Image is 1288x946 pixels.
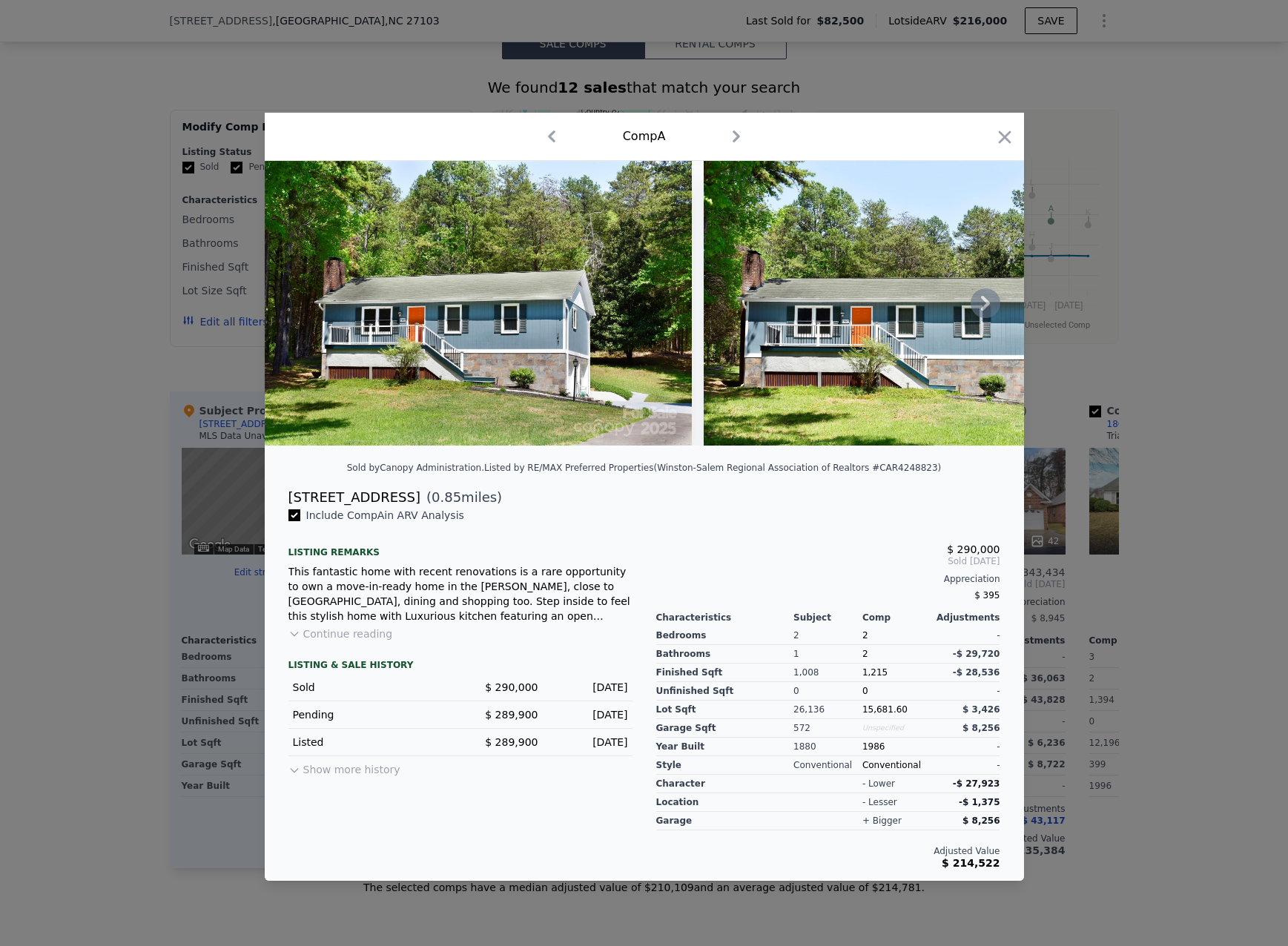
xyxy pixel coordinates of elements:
div: Subject [793,612,862,623]
div: Listed [293,735,449,750]
div: Garage Sqft [656,719,794,738]
div: 1880 [793,738,862,756]
div: Pending [293,707,449,722]
span: 0.85 [432,489,461,505]
span: -$ 1,375 [959,797,1000,807]
span: $ 289,900 [485,709,538,721]
div: 2 [862,645,931,664]
div: Sold by Canopy Administration . [347,463,484,473]
div: character [656,775,794,793]
div: Listed by RE/MAX Preferred Properties (Winston-Salem Regional Association of Realtors #CAR4248823) [484,463,941,473]
div: 572 [793,719,862,738]
div: Unfinished Sqft [656,682,794,701]
div: Finished Sqft [656,664,794,682]
div: [STREET_ADDRESS] [288,487,420,508]
div: This fantastic home with recent renovations is a rare opportunity to own a move-in-ready home in ... [288,564,633,623]
div: [DATE] [550,735,628,750]
div: 2 [793,626,862,645]
span: -$ 29,720 [953,649,1000,659]
span: $ 395 [974,590,1000,601]
span: -$ 28,536 [953,667,1000,678]
div: - [931,756,1000,775]
div: Conventional [793,756,862,775]
div: 1 [793,645,862,664]
div: - lower [862,778,895,790]
div: Comp [862,612,931,623]
img: Property Img [265,161,692,446]
div: Appreciation [656,573,1000,585]
div: - [931,626,1000,645]
div: Listing remarks [288,535,633,558]
div: 1986 [862,738,931,756]
span: 15,681.60 [862,704,908,715]
span: -$ 27,923 [953,778,1000,789]
div: garage [656,812,794,830]
span: ( miles) [420,487,502,508]
div: - [931,738,1000,756]
div: 26,136 [793,701,862,719]
div: 0 [793,682,862,701]
div: Unspecified [862,719,931,738]
span: $ 289,900 [485,736,538,748]
span: 1,215 [862,667,888,678]
button: Show more history [288,756,400,777]
img: Property Img [704,161,1131,446]
span: 0 [862,686,868,696]
span: $ 8,256 [962,816,1000,826]
div: 1,008 [793,664,862,682]
div: Year Built [656,738,794,756]
div: LISTING & SALE HISTORY [288,659,633,674]
div: Comp A [623,128,666,145]
div: [DATE] [550,680,628,695]
div: Characteristics [656,612,794,623]
span: 2 [862,630,868,641]
div: Conventional [862,756,931,775]
div: Lot Sqft [656,701,794,719]
div: Bedrooms [656,626,794,645]
span: Sold [DATE] [656,555,1000,567]
div: Adjusted Value [656,845,1000,857]
span: Include Comp A in ARV Analysis [300,509,470,521]
span: $ 290,000 [947,543,1000,555]
span: $ 8,256 [962,723,1000,733]
div: Sold [293,680,449,695]
div: location [656,793,794,812]
div: - [931,682,1000,701]
div: + bigger [862,815,902,827]
div: Bathrooms [656,645,794,664]
div: Adjustments [931,612,1000,623]
span: $ 290,000 [485,681,538,693]
div: [DATE] [550,707,628,722]
div: - lesser [862,796,897,808]
span: $ 214,522 [942,857,1000,869]
button: Continue reading [288,626,393,641]
div: Style [656,756,794,775]
span: $ 3,426 [962,704,1000,715]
